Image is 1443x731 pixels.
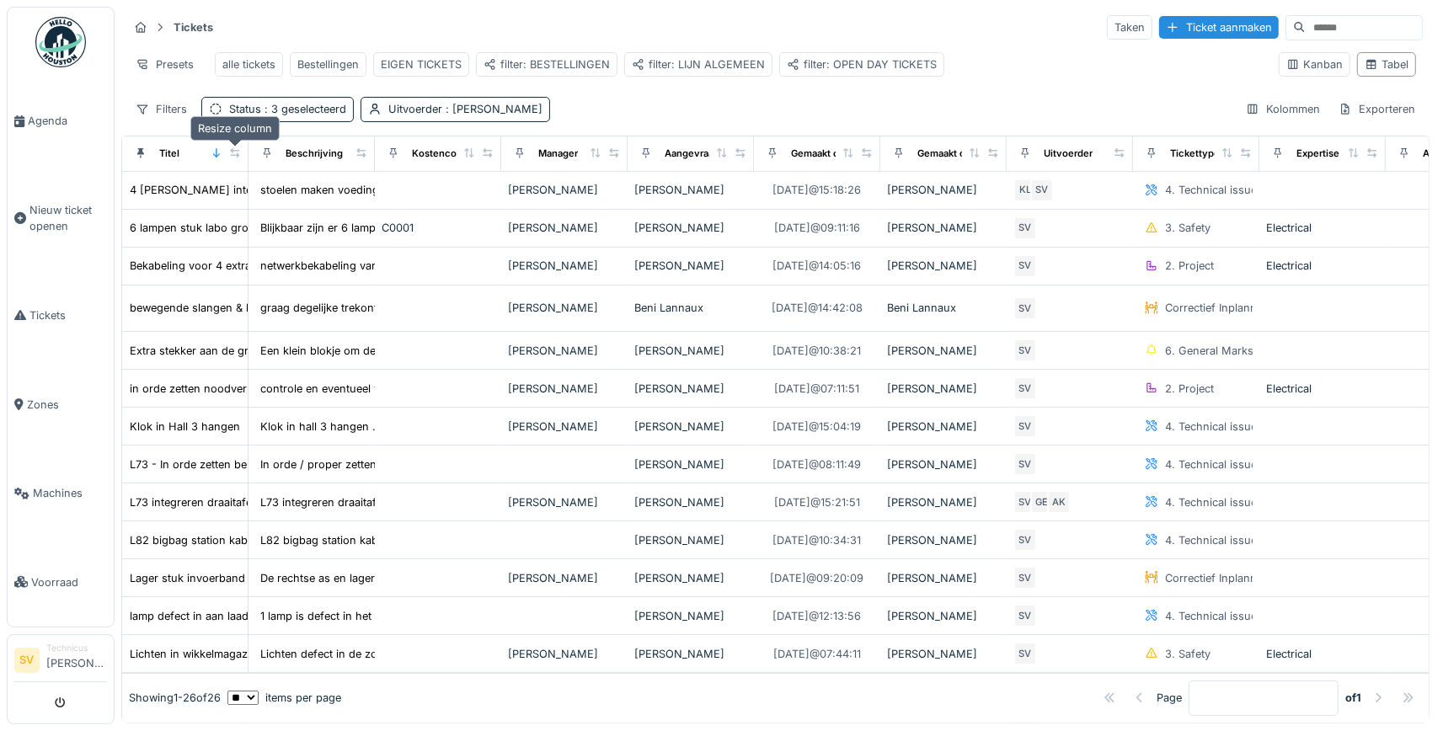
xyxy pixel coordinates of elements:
div: L73 integreren draaitafel en controleweger [260,494,478,510]
div: [PERSON_NAME] [634,646,747,662]
div: Beni Lannaux [887,300,1000,316]
div: [PERSON_NAME] [887,182,1000,198]
div: 4. Technical issue [1165,532,1257,548]
div: [DATE] @ 07:44:11 [773,646,861,662]
div: [PERSON_NAME] [508,570,621,586]
div: [DATE] @ 15:21:51 [774,494,860,510]
div: 1 lamp is defect in het sas aan dock hal 4 [260,608,472,624]
div: 3. Safety [1165,646,1211,662]
div: 2. Project [1165,258,1214,274]
div: Electrical [1266,220,1379,236]
div: Extra stekker aan de grandi voorzien aub [130,343,341,359]
div: Beni Lannaux [634,300,747,316]
span: Agenda [28,113,107,129]
div: [PERSON_NAME] [887,646,1000,662]
div: [DATE] @ 15:18:26 [773,182,862,198]
div: L73 integreren draaitafel en controleweger [130,494,347,510]
div: 4. Technical issue [1165,182,1257,198]
div: Gemaakt door [917,147,981,161]
div: SV [1013,216,1037,240]
div: [PERSON_NAME] [887,343,1000,359]
div: graag degelijke trekontlasting voorzien zoals o... [260,300,510,316]
div: [PERSON_NAME] [887,456,1000,472]
div: [PERSON_NAME] [508,258,621,274]
div: [PERSON_NAME] [887,381,1000,397]
div: [PERSON_NAME] [887,570,1000,586]
div: Klok in hall 3 hangen . Liefst met 220 volt, en... [260,419,504,435]
div: [PERSON_NAME] [634,381,747,397]
div: Uitvoerder [388,101,542,117]
div: 4. Technical issue [1165,456,1257,472]
div: filter: OPEN DAY TICKETS [787,56,937,72]
span: Tickets [29,307,107,323]
div: Lichten defect in de zone achter bureel wikkelm... [260,646,515,662]
div: Bekabeling voor 4 extra WiFi netwerkpunten (HAL 1 / 2) [130,258,416,274]
div: netwerkbekabeling vanuit datakast naar montagep... [260,258,528,274]
div: [DATE] @ 14:05:16 [773,258,862,274]
div: [PERSON_NAME] [634,258,747,274]
div: [DATE] @ 12:13:56 [773,608,862,624]
img: Badge_color-CXgf-gQk.svg [35,17,86,67]
div: Uitvoerder [1044,147,1093,161]
div: SV [1013,566,1037,590]
div: EIGEN TICKETS [381,56,462,72]
div: [DATE] @ 07:11:51 [775,381,860,397]
div: [DATE] @ 08:11:49 [773,456,862,472]
div: Klok in Hall 3 hangen [130,419,240,435]
div: SV [1030,179,1054,202]
div: [PERSON_NAME] [634,343,747,359]
div: 4. Technical issue [1165,494,1257,510]
a: Zones [8,360,114,449]
div: SV [1013,296,1037,320]
div: 4 [PERSON_NAME] integreren op L71,77,78,79 [130,182,367,198]
div: C0001 [382,220,494,236]
a: SV Technicus[PERSON_NAME] [14,642,107,682]
div: [PERSON_NAME] [508,300,621,316]
div: Resize column [190,116,280,141]
strong: of 1 [1345,690,1361,706]
div: [PERSON_NAME] [508,494,621,510]
div: Ticket aanmaken [1159,16,1279,39]
span: Zones [27,397,107,413]
div: SV [1013,376,1037,400]
div: [DATE] @ 09:20:09 [771,570,864,586]
div: [PERSON_NAME] [634,570,747,586]
div: Electrical [1266,258,1379,274]
div: [PERSON_NAME] [887,532,1000,548]
div: L73 - In orde zetten bekabeling en perslucht [130,456,357,472]
div: SV [1013,490,1037,514]
div: De rechtse as en lager van de aandrijfas transp... [260,570,513,586]
div: [PERSON_NAME] [508,182,621,198]
div: [DATE] @ 10:38:21 [773,343,862,359]
div: Presets [128,52,201,77]
div: Kanban [1286,56,1343,72]
div: GE [1030,490,1054,514]
div: [PERSON_NAME] [508,646,621,662]
div: Lager stuk invoerband (afname dozen), rechts, robot L53/59. [130,570,447,586]
div: Kostencode [412,147,468,161]
div: [DATE] @ 15:04:19 [773,419,862,435]
div: Tabel [1365,56,1408,72]
strong: Tickets [167,19,220,35]
div: Taken [1107,15,1152,40]
span: : [PERSON_NAME] [442,103,542,115]
div: 6. General Marks & Idea's [1165,343,1297,359]
div: Correctief Inplanning / Weekend [1165,570,1331,586]
div: [PERSON_NAME] [887,608,1000,624]
div: Aangevraagd door [665,147,749,161]
div: 6 lampen stuk labo groene koffie (1e verd.) [130,220,351,236]
div: Electrical [1266,646,1379,662]
div: SV [1013,452,1037,476]
div: 4. Technical issue [1165,608,1257,624]
div: [PERSON_NAME] [634,532,747,548]
div: items per page [227,690,341,706]
div: SV [1013,604,1037,627]
div: [PERSON_NAME] [887,419,1000,435]
div: controle en eventueel vervangen van noodverlich... [260,381,524,397]
a: Agenda [8,77,114,166]
div: L82 bigbag station kabel schakelaar op neer def... [260,532,517,548]
div: Manager [538,147,578,161]
div: Showing 1 - 26 of 26 [129,690,221,706]
div: L82 bigbag station kabel defect [130,532,291,548]
div: lamp defect in aan laaddock Hal 4 [130,608,304,624]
